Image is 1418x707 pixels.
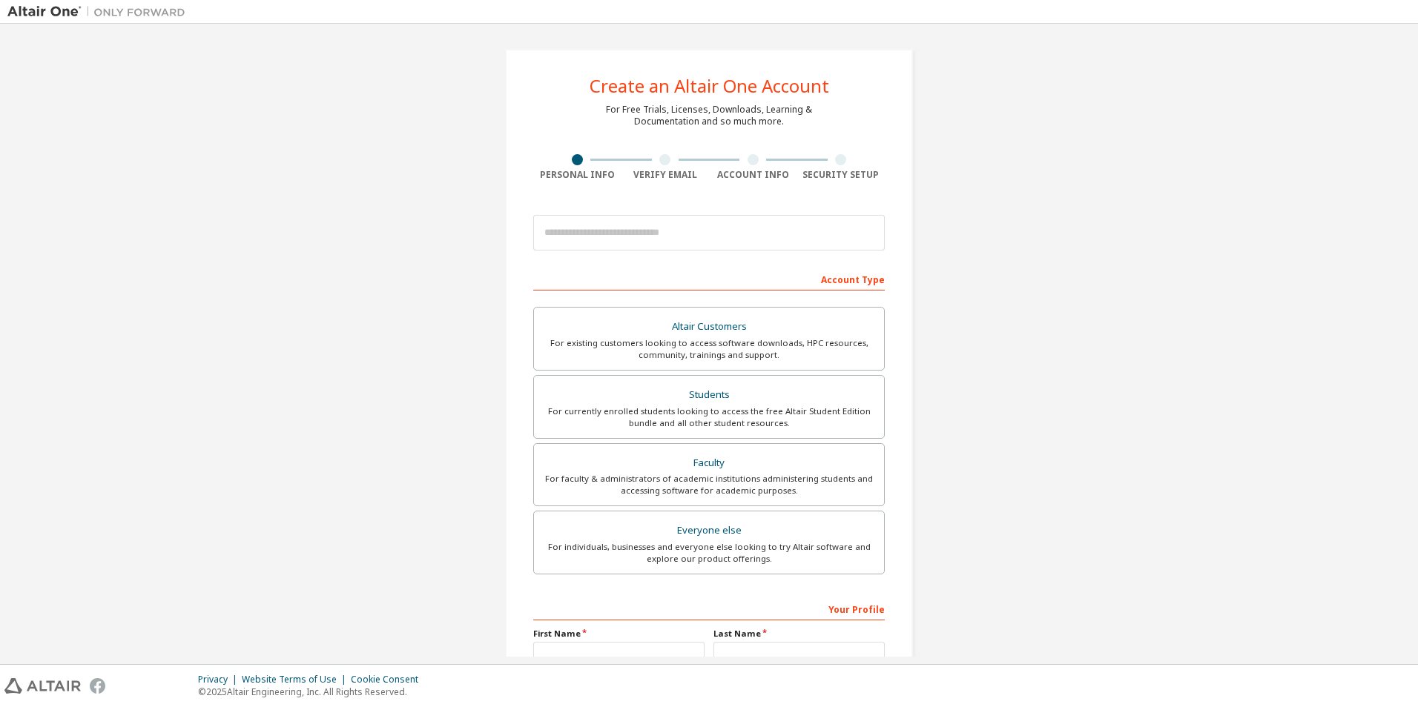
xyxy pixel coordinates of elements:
[543,541,875,565] div: For individuals, businesses and everyone else looking to try Altair software and explore our prod...
[533,169,621,181] div: Personal Info
[533,628,705,640] label: First Name
[543,385,875,405] div: Students
[606,104,812,127] div: For Free Trials, Licenses, Downloads, Learning & Documentation and so much more.
[543,337,875,361] div: For existing customers looking to access software downloads, HPC resources, community, trainings ...
[90,678,105,694] img: facebook.svg
[543,405,875,429] div: For currently enrolled students looking to access the free Altair Student Edition bundle and all ...
[351,674,427,686] div: Cookie Consent
[242,674,351,686] div: Website Terms of Use
[4,678,81,694] img: altair_logo.svg
[709,169,797,181] div: Account Info
[543,316,875,337] div: Altair Customers
[198,686,427,698] p: © 2025 Altair Engineering, Inc. All Rights Reserved.
[533,267,885,291] div: Account Type
[543,473,875,497] div: For faculty & administrators of academic institutions administering students and accessing softwa...
[590,77,829,95] div: Create an Altair One Account
[533,597,885,620] div: Your Profile
[621,169,710,181] div: Verify Email
[543,453,875,474] div: Faculty
[543,520,875,541] div: Everyone else
[797,169,886,181] div: Security Setup
[198,674,242,686] div: Privacy
[713,628,885,640] label: Last Name
[7,4,193,19] img: Altair One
